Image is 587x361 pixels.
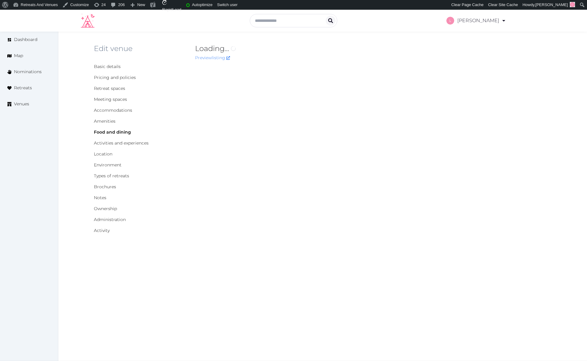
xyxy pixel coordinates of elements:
a: Food and dining [94,129,131,135]
a: Types of retreats [94,173,129,179]
a: Brochures [94,184,116,189]
span: Clear Site Cache [488,2,518,7]
a: Administration [94,217,126,222]
a: Amenities [94,118,115,124]
a: Activity [94,228,110,233]
span: Clear Page Cache [451,2,483,7]
a: Accommodations [94,107,132,113]
a: Basic details [94,64,121,69]
a: Ownership [94,206,117,211]
span: Nominations [14,69,42,75]
a: Preview listing [195,55,230,60]
a: Activities and experiences [94,140,149,146]
a: Location [94,151,112,157]
span: Dashboard [14,36,37,43]
a: Pricing and policies [94,75,136,80]
a: Retreat spaces [94,86,125,91]
a: Notes [94,195,106,200]
h2: Edit venue [94,44,185,53]
span: Retreats [14,85,32,91]
a: Environment [94,162,122,168]
a: Meeting spaces [94,97,127,102]
h2: Loading... [195,44,460,53]
a: [PERSON_NAME] [446,12,506,29]
span: Map [14,53,23,59]
span: Venues [14,101,29,107]
span: [PERSON_NAME] [535,2,568,7]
